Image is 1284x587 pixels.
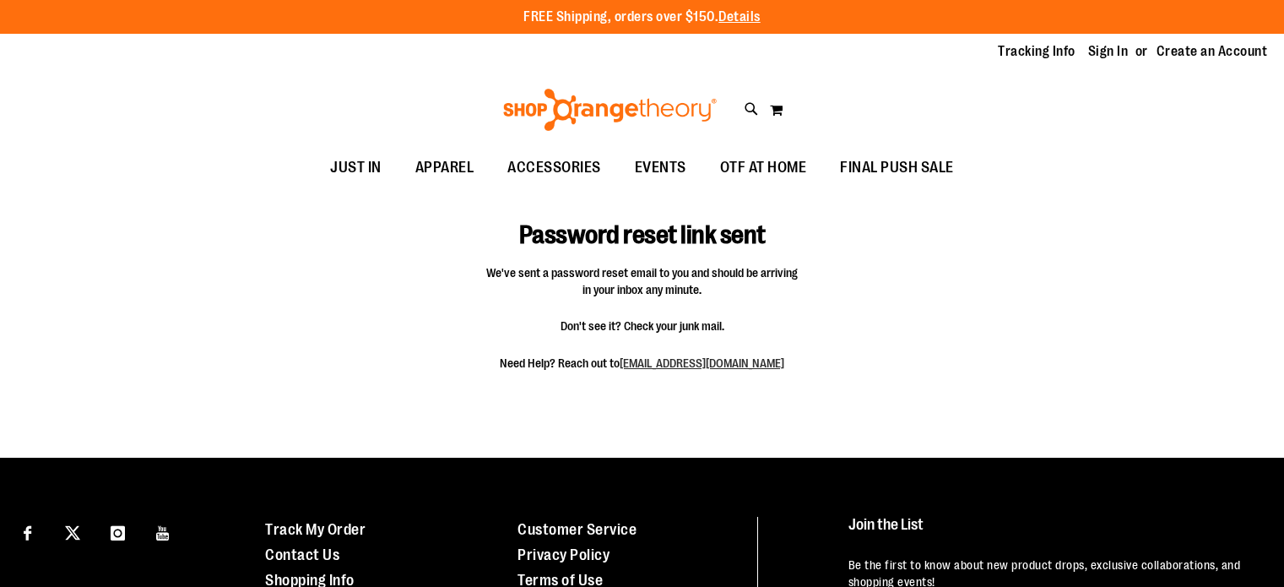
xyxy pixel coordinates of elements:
a: Visit our Instagram page [103,517,133,546]
span: FINAL PUSH SALE [840,149,954,187]
a: JUST IN [313,149,398,188]
a: Tracking Info [998,42,1075,61]
span: ACCESSORIES [507,149,601,187]
a: FINAL PUSH SALE [823,149,971,188]
a: Contact Us [265,546,339,563]
span: Don't see it? Check your junk mail. [486,318,799,334]
span: Need Help? Reach out to [486,355,799,372]
a: Visit our X page [58,517,88,546]
h1: Password reset link sent [445,196,839,250]
a: ACCESSORIES [490,149,618,188]
span: We've sent a password reset email to you and should be arriving in your inbox any minute. [486,264,799,298]
a: Visit our Facebook page [13,517,42,546]
p: FREE Shipping, orders over $150. [523,8,761,27]
a: Sign In [1088,42,1129,61]
a: Details [718,9,761,24]
a: Create an Account [1157,42,1268,61]
a: OTF AT HOME [703,149,824,188]
a: [EMAIL_ADDRESS][DOMAIN_NAME] [620,356,784,370]
h4: Join the List [848,517,1251,548]
a: Customer Service [517,521,637,538]
a: EVENTS [618,149,703,188]
img: Shop Orangetheory [501,89,719,131]
a: APPAREL [398,149,491,188]
a: Track My Order [265,521,366,538]
a: Privacy Policy [517,546,609,563]
img: Twitter [65,525,80,541]
span: EVENTS [635,149,686,187]
span: APPAREL [415,149,474,187]
span: JUST IN [330,149,382,187]
a: Visit our Youtube page [149,517,178,546]
span: OTF AT HOME [720,149,807,187]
